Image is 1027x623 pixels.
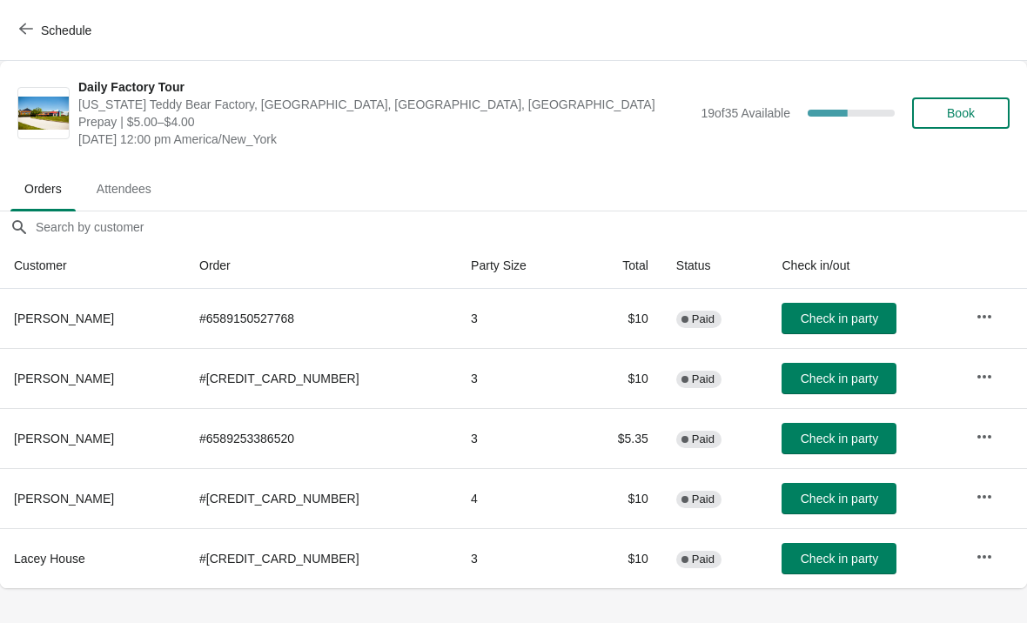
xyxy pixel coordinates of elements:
td: # [CREDIT_CARD_NUMBER] [185,468,457,528]
span: Book [947,106,975,120]
td: 3 [457,348,578,408]
td: # 6589150527768 [185,289,457,348]
img: Daily Factory Tour [18,97,69,131]
td: 3 [457,528,578,588]
td: # 6589253386520 [185,408,457,468]
span: Paid [692,553,715,566]
td: $10 [578,289,662,348]
td: 4 [457,468,578,528]
button: Book [912,97,1010,129]
button: Schedule [9,15,105,46]
span: Paid [692,492,715,506]
td: $10 [578,468,662,528]
td: $10 [578,348,662,408]
button: Check in party [782,483,896,514]
th: Party Size [457,243,578,289]
span: Attendees [83,173,165,204]
button: Check in party [782,543,896,574]
button: Check in party [782,363,896,394]
td: $10 [578,528,662,588]
span: Check in party [801,311,878,325]
span: Check in party [801,432,878,445]
span: Lacey House [14,552,85,566]
button: Check in party [782,423,896,454]
span: [US_STATE] Teddy Bear Factory, [GEOGRAPHIC_DATA], [GEOGRAPHIC_DATA], [GEOGRAPHIC_DATA] [78,96,692,113]
span: [PERSON_NAME] [14,372,114,385]
td: # [CREDIT_CARD_NUMBER] [185,528,457,588]
span: Paid [692,312,715,326]
th: Order [185,243,457,289]
span: [PERSON_NAME] [14,432,114,445]
td: 3 [457,289,578,348]
span: Check in party [801,372,878,385]
button: Check in party [782,303,896,334]
span: 19 of 35 Available [701,106,790,120]
span: Paid [692,372,715,386]
span: [PERSON_NAME] [14,311,114,325]
span: [PERSON_NAME] [14,492,114,506]
td: 3 [457,408,578,468]
th: Status [662,243,769,289]
td: $5.35 [578,408,662,468]
input: Search by customer [35,211,1027,243]
span: Daily Factory Tour [78,78,692,96]
span: Prepay | $5.00–$4.00 [78,113,692,131]
span: Check in party [801,552,878,566]
th: Check in/out [768,243,961,289]
span: Orders [10,173,76,204]
span: Paid [692,432,715,446]
th: Total [578,243,662,289]
span: [DATE] 12:00 pm America/New_York [78,131,692,148]
span: Check in party [801,492,878,506]
td: # [CREDIT_CARD_NUMBER] [185,348,457,408]
span: Schedule [41,23,91,37]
